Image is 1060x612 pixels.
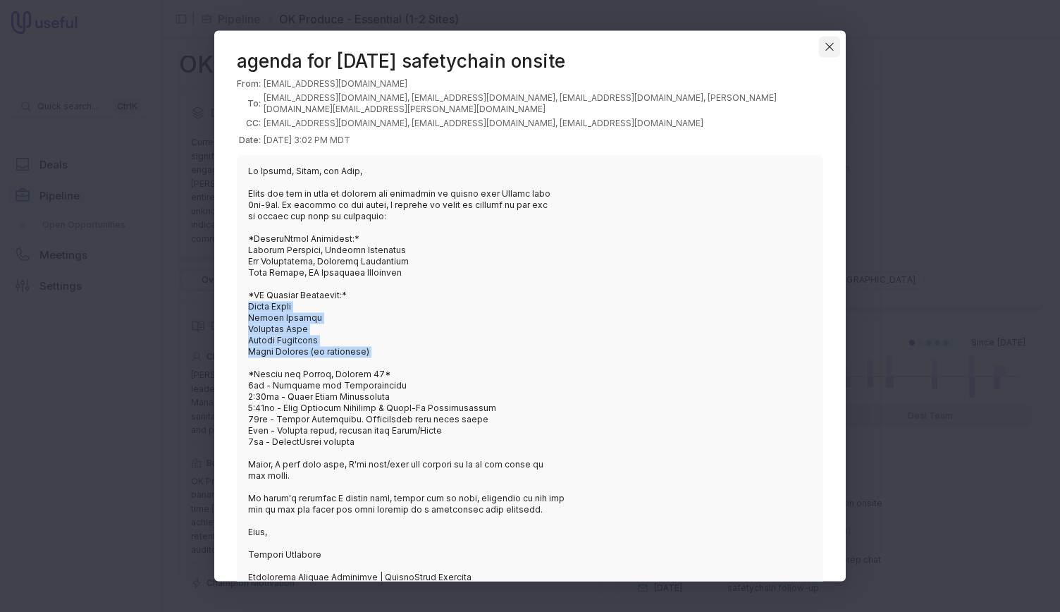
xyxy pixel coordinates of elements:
th: CC: [237,115,264,132]
td: [EMAIL_ADDRESS][DOMAIN_NAME], [EMAIL_ADDRESS][DOMAIN_NAME], [EMAIL_ADDRESS][DOMAIN_NAME], [PERSON... [264,92,823,115]
td: [EMAIL_ADDRESS][DOMAIN_NAME], [EMAIL_ADDRESS][DOMAIN_NAME], [EMAIL_ADDRESS][DOMAIN_NAME] [264,115,823,132]
header: agenda for [DATE] safetychain onsite [237,53,823,70]
button: Close [819,36,840,57]
th: Date: [237,132,264,149]
th: To: [237,92,264,115]
th: From: [237,75,264,92]
td: [EMAIL_ADDRESS][DOMAIN_NAME] [264,75,823,92]
time: [DATE] 3:02 PM MDT [264,135,350,145]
